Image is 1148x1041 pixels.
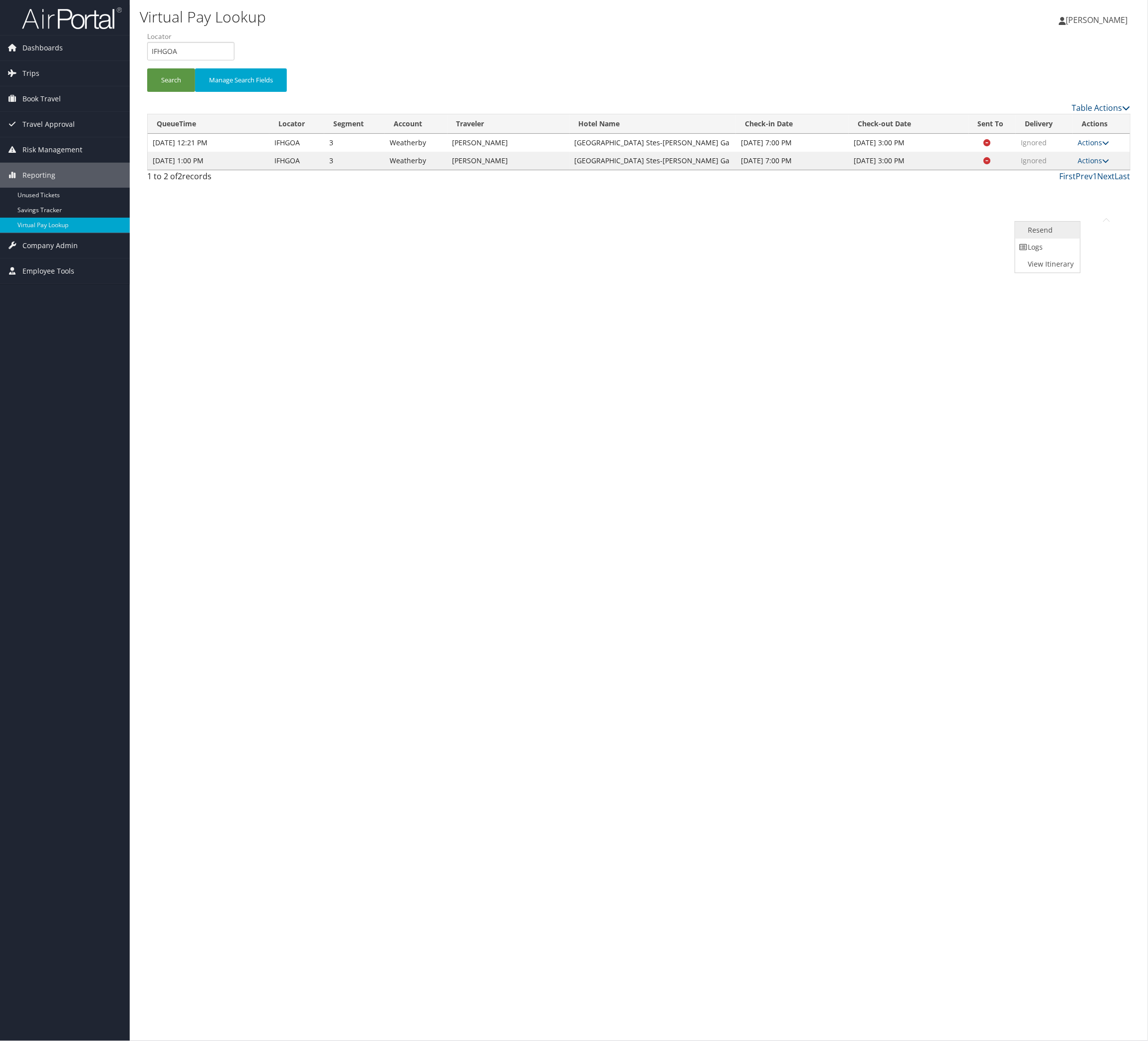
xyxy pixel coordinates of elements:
span: Reporting [22,163,55,188]
a: View Itinerary [1015,256,1078,273]
td: 3 [324,152,385,170]
td: [PERSON_NAME] [448,152,570,170]
a: Prev [1076,171,1093,182]
a: Next [1098,171,1115,182]
span: [PERSON_NAME] [1066,14,1128,25]
td: [DATE] 3:00 PM [849,152,968,170]
td: [DATE] 7:00 PM [736,152,849,170]
td: IFHGOA [269,152,325,170]
td: [DATE] 12:21 PM [148,134,269,152]
img: airportal-logo.png [22,6,122,30]
button: Manage Search Fields [195,68,287,92]
span: Book Travel [22,86,61,111]
td: [DATE] 7:00 PM [736,134,849,152]
th: Traveler: activate to sort column ascending [448,114,570,134]
a: Table Actions [1072,102,1131,113]
th: Actions [1073,114,1130,134]
td: 3 [324,134,385,152]
a: First [1060,171,1076,182]
span: Company Admin [22,233,78,258]
td: IFHGOA [269,134,325,152]
td: [GEOGRAPHIC_DATA] Stes-[PERSON_NAME] Ga [570,152,736,170]
a: Actions [1078,156,1109,165]
a: 1 [1093,171,1098,182]
td: Weatherby [385,134,448,152]
td: [DATE] 3:00 PM [849,134,968,152]
span: 2 [178,171,182,182]
span: Dashboards [22,35,63,60]
a: Logs [1015,239,1078,256]
a: Actions [1078,138,1109,147]
td: [PERSON_NAME] [448,134,570,152]
label: Locator [147,31,242,41]
a: [PERSON_NAME] [1059,5,1138,35]
th: Hotel Name: activate to sort column ascending [570,114,736,134]
span: Employee Tools [22,259,74,284]
span: Ignored [1021,156,1047,165]
th: Sent To: activate to sort column ascending [969,114,1016,134]
th: Delivery: activate to sort column ascending [1016,114,1073,134]
th: Segment: activate to sort column ascending [324,114,385,134]
th: Check-out Date: activate to sort column ascending [849,114,968,134]
span: Risk Management [22,137,82,162]
th: Check-in Date: activate to sort column ascending [736,114,849,134]
div: 1 to 2 of records [147,170,382,187]
span: Ignored [1021,138,1047,147]
span: Travel Approval [22,112,75,137]
a: Last [1115,171,1131,182]
td: [GEOGRAPHIC_DATA] Stes-[PERSON_NAME] Ga [570,134,736,152]
td: [DATE] 1:00 PM [148,152,269,170]
th: Account: activate to sort column ascending [385,114,448,134]
h1: Virtual Pay Lookup [140,6,805,27]
a: Resend [1015,222,1078,239]
th: Locator: activate to sort column ascending [269,114,325,134]
button: Search [147,68,195,92]
td: Weatherby [385,152,448,170]
th: QueueTime: activate to sort column descending [148,114,269,134]
span: Trips [22,61,39,86]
